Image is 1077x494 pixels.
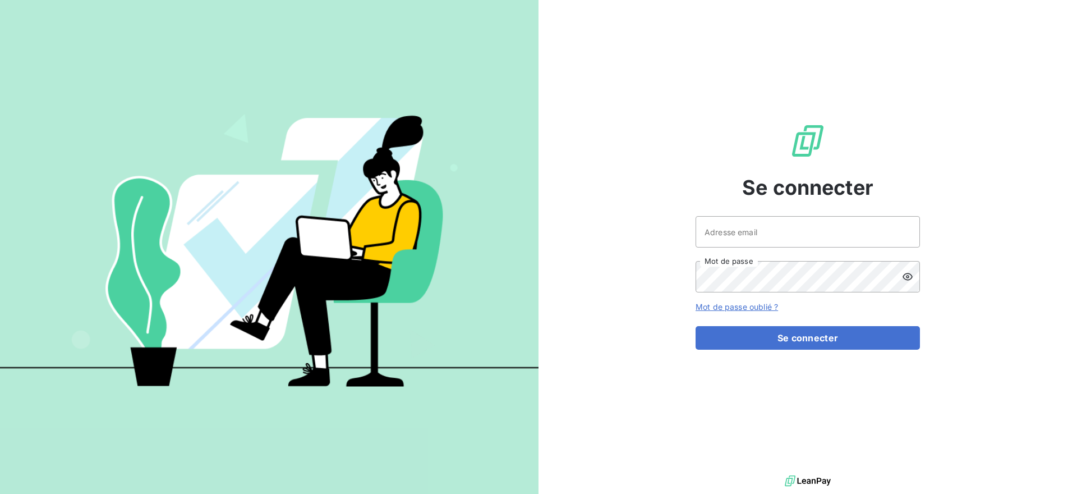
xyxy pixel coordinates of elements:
img: logo [785,473,831,490]
input: placeholder [696,216,920,248]
a: Mot de passe oublié ? [696,302,778,312]
span: Se connecter [742,172,873,203]
img: Logo LeanPay [790,123,826,159]
button: Se connecter [696,326,920,350]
